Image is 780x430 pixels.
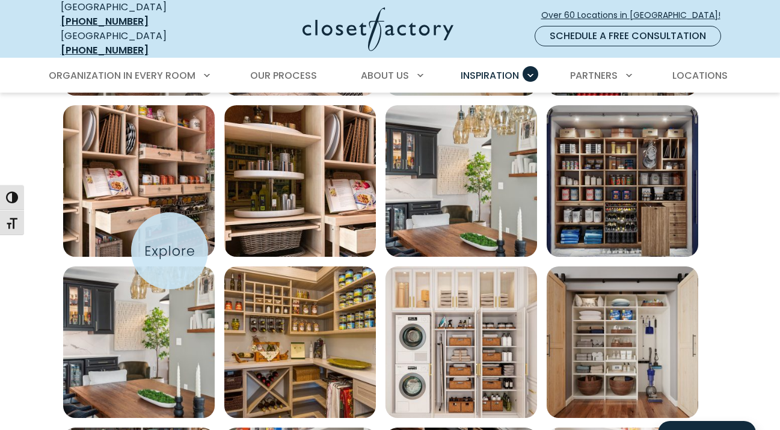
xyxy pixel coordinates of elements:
[63,266,215,418] a: Open inspiration gallery to preview enlarged image
[385,266,537,418] a: Open inspiration gallery to preview enlarged image
[61,43,149,57] a: [PHONE_NUMBER]
[63,105,215,257] a: Open inspiration gallery to preview enlarged image
[541,9,730,22] span: Over 60 Locations in [GEOGRAPHIC_DATA]!
[461,69,519,82] span: Inspiration
[385,266,537,418] img: Custom laundry room with stacked washer and dryer, built-in cabinetry, and open shelving featurin...
[61,29,208,58] div: [GEOGRAPHIC_DATA]
[570,69,618,82] span: Partners
[535,26,721,46] a: Schedule a Free Consultation
[547,266,698,418] a: Open inspiration gallery to preview enlarged image
[224,266,376,418] a: Open inspiration gallery to preview enlarged image
[224,105,376,257] img: Pantry lazy susans
[61,14,149,28] a: [PHONE_NUMBER]
[385,105,537,257] img: Wet bar with glass front cabinets for bottle storage
[224,105,376,257] a: Open inspiration gallery to preview enlarged image
[250,69,317,82] span: Our Process
[302,7,453,51] img: Closet Factory Logo
[40,59,740,93] nav: Primary Menu
[541,5,731,26] a: Over 60 Locations in [GEOGRAPHIC_DATA]!
[547,266,698,418] img: Multi-use storage closet with white cubbies, woven baskets, towel stacks, and built-in hanging sp...
[385,105,537,257] a: Open inspiration gallery to preview enlarged image
[63,105,215,257] img: Maple walk-in pantry with cutting board cart.
[361,69,409,82] span: About Us
[224,266,376,418] img: Custom walk-in pantry with light wood tones with wine racks, spice shelves, and built-in storage ...
[63,266,215,418] img: Sophisticated bar design in a dining space with glass-front black cabinets, white marble backspla...
[49,69,195,82] span: Organization in Every Room
[672,69,728,82] span: Locations
[547,105,698,257] img: Custom pantry with natural wood shelves, pet food storage, and navy sliding barn doors for concea...
[547,105,698,257] a: Open inspiration gallery to preview enlarged image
